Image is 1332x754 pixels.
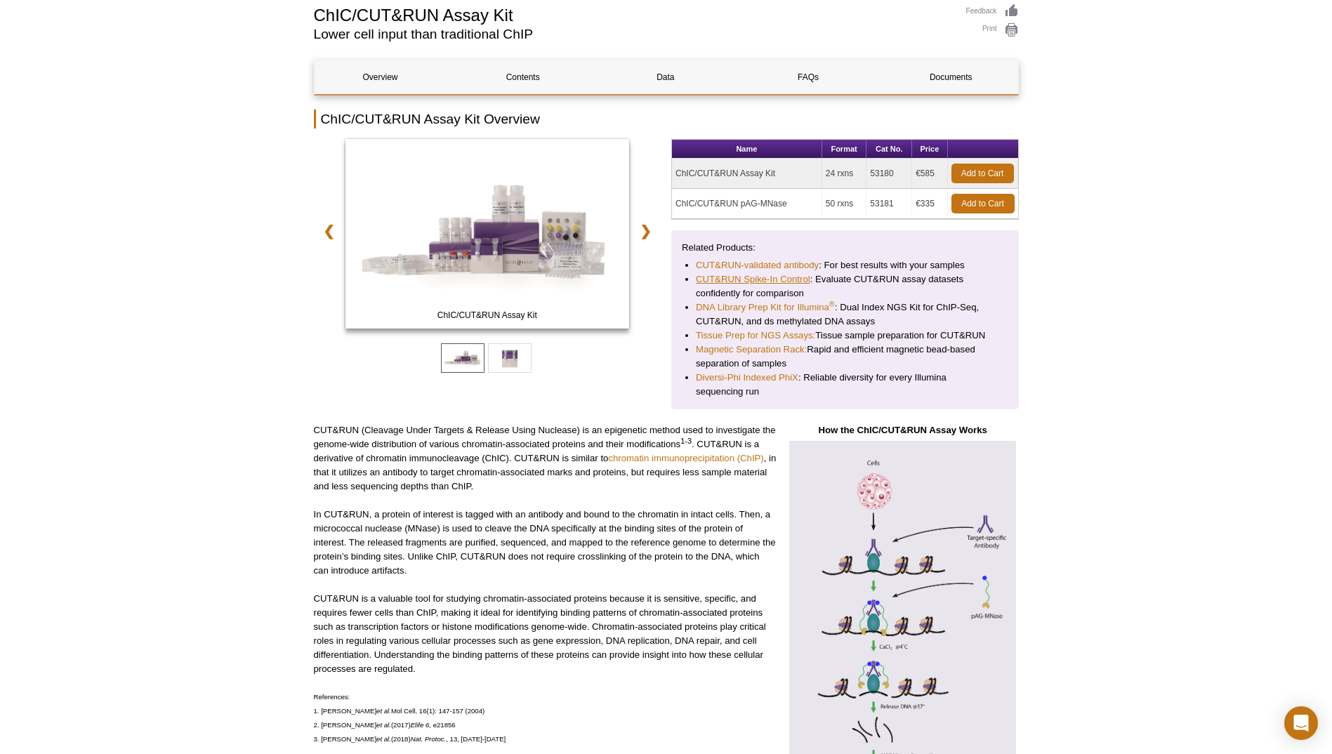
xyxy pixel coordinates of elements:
[951,164,1014,183] a: Add to Cart
[742,60,874,94] a: FAQs
[345,139,630,333] a: ChIC/CUT&RUN Assay Kit
[912,159,947,189] td: €585
[631,215,661,247] a: ❯
[672,140,822,159] th: Name
[314,110,1019,128] h2: ChIC/CUT&RUN Assay Kit Overview
[696,371,798,385] a: Diversi-Phi Indexed PhiX
[696,258,819,272] a: CUT&RUN-validated antibody
[411,721,430,729] em: Elife 6
[951,194,1015,213] a: Add to Cart
[348,308,626,322] span: ChIC/CUT&RUN Assay Kit
[376,721,391,729] em: et al.
[672,189,822,219] td: ChIC/CUT&RUN pAG-MNase
[822,189,866,219] td: 50 rxns
[912,140,947,159] th: Price
[314,592,777,676] p: CUT&RUN is a valuable tool for studying chromatin-associated proteins because it is sensitive, sp...
[866,140,912,159] th: Cat No.
[966,22,1019,38] a: Print
[1284,706,1318,740] div: Open Intercom Messenger
[314,4,952,25] h1: ChIC/CUT&RUN Assay Kit
[411,735,447,743] em: Nat. Protoc.
[822,140,866,159] th: Format
[457,60,589,94] a: Contents
[682,241,1008,255] p: Related Products:
[696,258,994,272] li: : For best results with your samples
[822,159,866,189] td: 24 rxns
[696,272,994,300] li: : Evaluate CUT&RUN assay datasets confidently for comparison
[696,371,994,399] li: : Reliable diversity for every Illumina sequencing run
[829,300,835,308] sup: ®
[696,272,810,286] a: CUT&RUN Spike-In Control
[600,60,732,94] a: Data
[314,423,777,494] p: CUT&RUN (Cleavage Under Targets & Release Using Nuclease) is an epigenetic method used to investi...
[345,139,630,329] img: ChIC/CUT&RUN Assay Kit
[696,343,807,357] a: Magnetic Separation Rack:
[885,60,1017,94] a: Documents
[672,159,822,189] td: ChIC/CUT&RUN Assay Kit
[315,60,447,94] a: Overview
[818,425,987,435] strong: How the ChIC/CUT&RUN Assay Works
[314,690,777,746] p: References: 1. [PERSON_NAME] Mol Cell, 16(1): 147-157 (2004) 2. [PERSON_NAME] (2017) , e21856 3. ...
[314,28,952,41] h2: Lower cell input than traditional ChIP
[314,215,344,247] a: ❮
[866,189,912,219] td: 53181
[376,735,391,743] em: et al.
[696,300,835,315] a: DNA Library Prep Kit for Illumina®
[680,437,692,445] sup: 1-3
[696,329,815,343] a: Tissue Prep for NGS Assays:
[866,159,912,189] td: 53180
[966,4,1019,19] a: Feedback
[696,329,994,343] li: Tissue sample preparation for CUT&RUN
[608,453,763,463] a: chromatin immunoprecipitation (ChIP)
[696,300,994,329] li: : Dual Index NGS Kit for ChIP-Seq, CUT&RUN, and ds methylated DNA assays
[912,189,947,219] td: €335
[314,508,777,578] p: In CUT&RUN, a protein of interest is tagged with an antibody and bound to the chromatin in intact...
[696,343,994,371] li: Rapid and efficient magnetic bead-based separation of samples
[376,707,391,715] em: et al.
